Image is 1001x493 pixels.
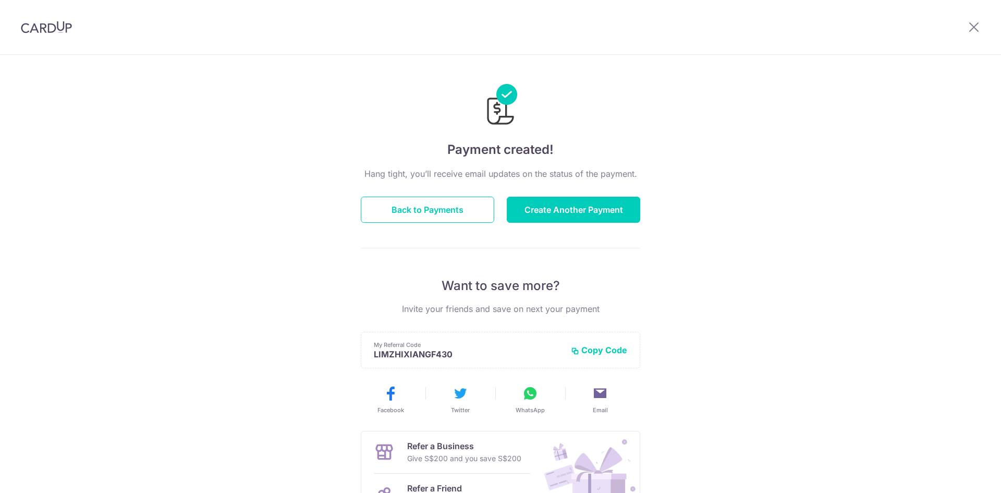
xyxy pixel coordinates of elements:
[499,385,561,414] button: WhatsApp
[571,345,627,355] button: Copy Code
[593,406,608,414] span: Email
[430,385,491,414] button: Twitter
[507,197,640,223] button: Create Another Payment
[361,197,494,223] button: Back to Payments
[569,385,631,414] button: Email
[407,440,521,452] p: Refer a Business
[374,349,563,359] p: LIMZHIXIANGF430
[361,167,640,180] p: Hang tight, you’ll receive email updates on the status of the payment.
[484,84,517,128] img: Payments
[360,385,421,414] button: Facebook
[361,303,640,315] p: Invite your friends and save on next your payment
[361,140,640,159] h4: Payment created!
[374,341,563,349] p: My Referral Code
[451,406,470,414] span: Twitter
[407,452,521,465] p: Give S$200 and you save S$200
[377,406,404,414] span: Facebook
[934,462,991,488] iframe: Opens a widget where you can find more information
[21,21,72,33] img: CardUp
[516,406,545,414] span: WhatsApp
[361,278,640,294] p: Want to save more?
